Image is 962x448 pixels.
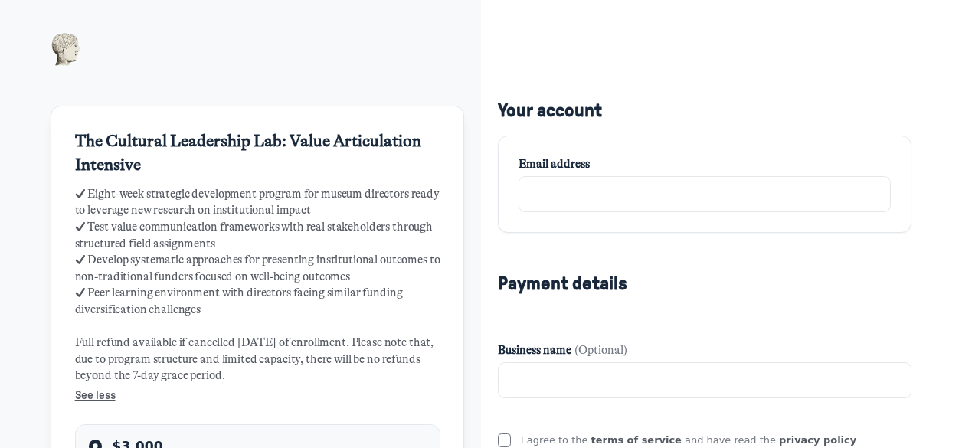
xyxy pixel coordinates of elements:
span: Business name [498,342,571,359]
span: (Optional) [574,342,627,359]
span: The Cultural Leadership Lab: Value Articulation Intensive [75,132,421,173]
h5: Your account [498,100,911,123]
span: Email address [519,156,590,173]
a: privacy policy [779,434,856,446]
h5: Payment details [498,273,627,296]
span: I agree to the and have read the [521,434,856,446]
span: ✓ Eight-week strategic development program for museum directors ready to leverage new research on... [75,186,441,404]
a: terms of service [591,434,682,446]
button: See less [75,388,441,404]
